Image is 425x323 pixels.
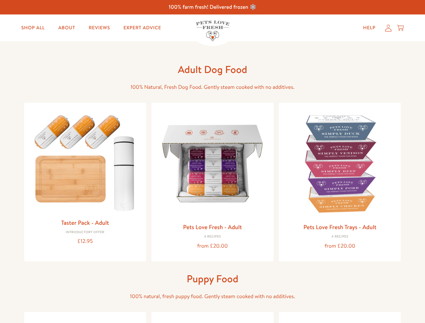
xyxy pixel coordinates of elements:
[131,83,294,91] span: 100% Natural, Fresh Dog Food. Gently steam cooked with no additives.
[53,21,80,35] a: About
[358,21,381,35] a: Help
[30,230,141,235] div: Introductory Offer
[157,108,268,219] img: Pets Love Fresh - Adult
[304,223,377,231] a: Pets Love Fresh Trays - Adult
[61,218,109,227] a: Taster Pack - Adult
[83,21,115,35] a: Reviews
[30,108,141,215] img: Taster Pack - Adult
[284,235,396,239] div: 4 Recipes
[130,293,295,300] span: 100% natural, fresh puppy food. Gently steam cooked with no additives.
[183,223,242,231] a: Pets Love Fresh - Adult
[284,108,396,219] img: Pets Love Fresh Trays - Adult
[30,237,141,246] div: £12.95
[157,242,268,251] div: from £20.00
[284,242,396,251] div: from £20.00
[118,21,167,35] a: Expert Advice
[157,235,268,239] div: 4 Recipes
[105,63,320,76] h1: Adult Dog Food
[105,272,320,285] h1: Puppy Food
[196,21,229,41] img: Pets Love Fresh
[16,21,50,35] a: Shop All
